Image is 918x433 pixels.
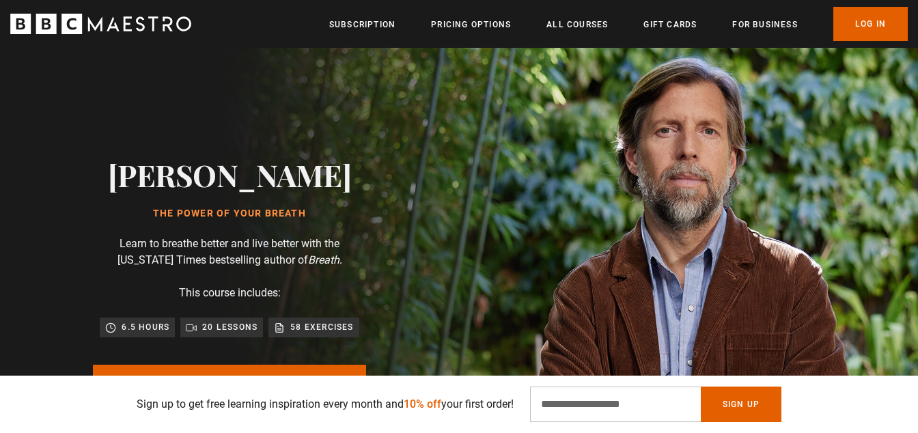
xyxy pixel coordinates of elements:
button: Sign Up [701,387,781,422]
p: This course includes: [179,285,281,301]
a: All Courses [546,18,608,31]
p: Learn to breathe better and live better with the [US_STATE] Times bestselling author of . [93,236,366,268]
p: 6.5 hours [122,320,169,334]
a: Subscription [329,18,395,31]
i: Breath [308,253,339,266]
a: Log In [833,7,908,41]
p: 20 lessons [202,320,258,334]
a: Gift Cards [643,18,697,31]
a: Pricing Options [431,18,511,31]
p: 58 exercises [290,320,353,334]
h1: The Power of Your Breath [108,208,352,219]
nav: Primary [329,7,908,41]
a: Buy Course [93,365,366,399]
span: 10% off [404,397,441,410]
h2: [PERSON_NAME] [108,157,352,192]
p: Sign up to get free learning inspiration every month and your first order! [137,396,514,413]
svg: BBC Maestro [10,14,191,34]
a: For business [732,18,797,31]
